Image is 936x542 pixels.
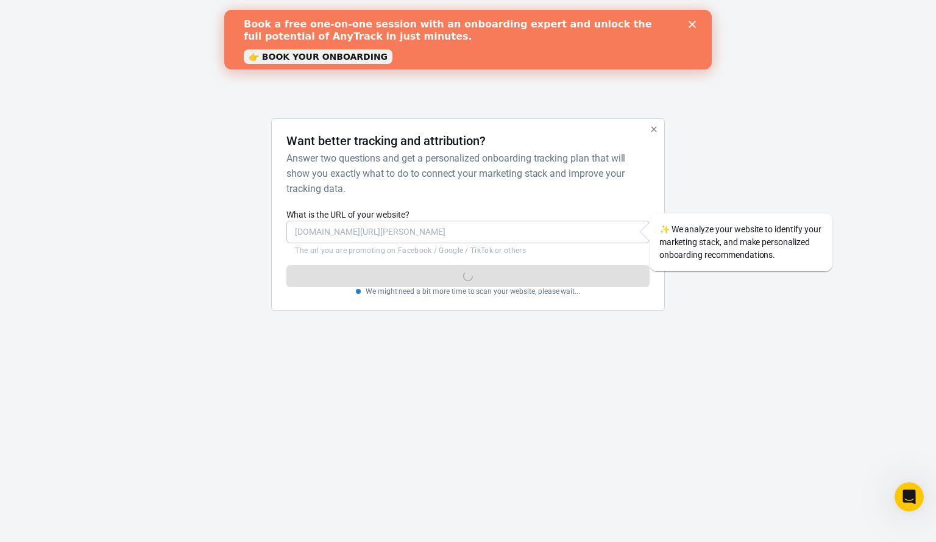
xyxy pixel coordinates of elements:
iframe: Intercom live chat banner [224,10,712,70]
div: We analyze your website to identify your marketing stack, and make personalized onboarding recomm... [650,213,832,271]
h4: Want better tracking and attribution? [286,134,486,148]
p: The url you are promoting on Facebook / Google / TikTok or others [295,246,640,255]
div: Close [464,11,477,18]
h6: Answer two questions and get a personalized onboarding tracking plan that will show you exactly w... [286,151,644,196]
div: AnyTrack [163,38,773,60]
label: What is the URL of your website? [286,209,649,221]
input: https://yourwebsite.com/landing-page [286,221,649,243]
p: We might need a bit more time to scan your website, please wait... [366,287,580,296]
span: sparkles [659,224,670,234]
iframe: Intercom live chat [895,482,924,512]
